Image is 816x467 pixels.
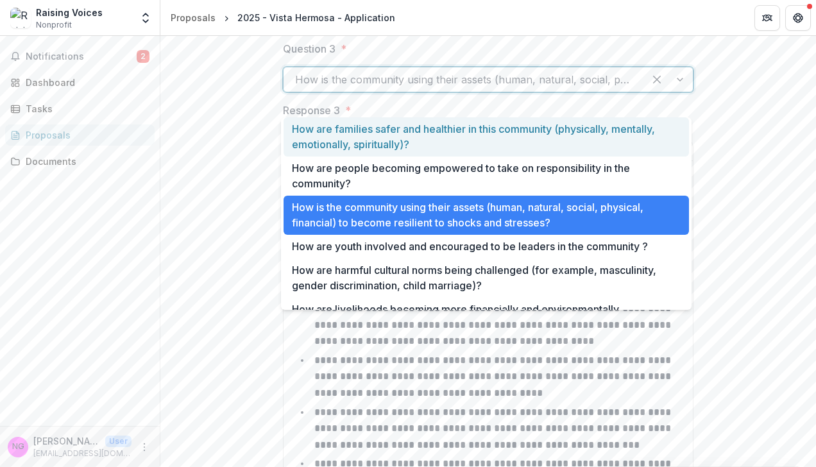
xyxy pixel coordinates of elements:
div: How are people becoming empowered to take on responsibility in the community? [284,157,689,196]
div: Proposals [26,128,144,142]
nav: breadcrumb [166,8,400,27]
button: Notifications2 [5,46,155,67]
div: Select options list [281,117,692,310]
div: Dashboard [26,76,144,89]
div: How are livelihoods becoming more financially and environmentally sustainable? [284,298,689,337]
span: Nonprofit [36,19,72,31]
div: Proposals [171,11,216,24]
a: Tasks [5,98,155,119]
a: Proposals [5,124,155,146]
a: Proposals [166,8,221,27]
p: [EMAIL_ADDRESS][DOMAIN_NAME] [33,448,132,459]
p: Response 3 [283,103,340,118]
button: Partners [754,5,780,31]
div: Documents [26,155,144,168]
div: How are harmful cultural norms being challenged (for example, masculinity, gender discrimination,... [284,259,689,298]
div: Raising Voices [36,6,103,19]
div: Tasks [26,102,144,115]
button: Get Help [785,5,811,31]
p: User [105,436,132,447]
span: Notifications [26,51,137,62]
p: [PERSON_NAME] [33,434,100,448]
div: 2025 - Vista Hermosa - Application [237,11,395,24]
span: 2 [137,50,149,63]
div: How are youth involved and encouraged to be leaders in the community ? [284,235,689,259]
div: Clear selected options [647,69,667,90]
a: Dashboard [5,72,155,93]
div: Natsnet Ghebrebrhan [12,443,24,451]
a: Documents [5,151,155,172]
img: Raising Voices [10,8,31,28]
p: Question 3 [283,41,336,56]
div: How is the community using their assets (human, natural, social, physical, financial) to become r... [284,196,689,235]
button: More [137,439,152,455]
button: Open entity switcher [137,5,155,31]
div: How are families safer and healthier in this community (physically, mentally, emotionally, spirit... [284,117,689,157]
